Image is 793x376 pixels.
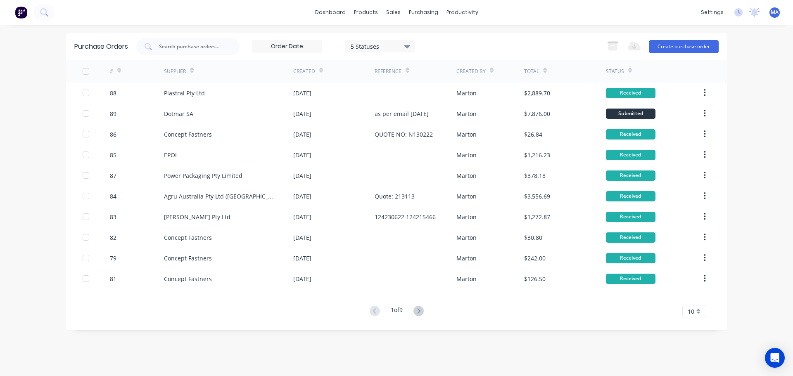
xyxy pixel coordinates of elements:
[606,150,655,160] div: Received
[350,6,382,19] div: products
[606,68,624,75] div: Status
[293,274,311,283] div: [DATE]
[293,130,311,139] div: [DATE]
[524,68,539,75] div: Total
[293,68,315,75] div: Created
[293,213,311,221] div: [DATE]
[606,170,655,181] div: Received
[110,151,116,159] div: 85
[456,89,477,97] div: Marton
[524,89,550,97] div: $2,889.70
[293,233,311,242] div: [DATE]
[524,213,550,221] div: $1,272.87
[606,212,655,222] div: Received
[606,109,655,119] div: Submitted
[164,151,178,159] div: EPOL
[688,307,694,316] span: 10
[351,42,410,50] div: 5 Statuses
[442,6,482,19] div: productivity
[110,192,116,201] div: 84
[765,348,785,368] div: Open Intercom Messenger
[456,192,477,201] div: Marton
[524,171,546,180] div: $378.18
[606,191,655,201] div: Received
[524,274,546,283] div: $126.50
[311,6,350,19] a: dashboard
[606,274,655,284] div: Received
[456,130,477,139] div: Marton
[771,9,779,16] span: MA
[456,68,486,75] div: Created By
[164,130,212,139] div: Concept Fastners
[293,254,311,262] div: [DATE]
[405,6,442,19] div: purchasing
[293,151,311,159] div: [DATE]
[164,192,277,201] div: Agru Australia Pty Ltd ([GEOGRAPHIC_DATA])
[110,109,116,118] div: 89
[456,254,477,262] div: Marton
[293,109,311,118] div: [DATE]
[697,6,728,19] div: settings
[164,233,212,242] div: Concept Fastners
[110,68,113,75] div: #
[164,213,230,221] div: [PERSON_NAME] Pty Ltd
[524,151,550,159] div: $1,216.23
[110,171,116,180] div: 87
[110,274,116,283] div: 81
[375,213,436,221] div: 124230622 124215466
[164,274,212,283] div: Concept Fastners
[15,6,27,19] img: Factory
[606,253,655,263] div: Received
[375,130,433,139] div: QUOTE NO: N130222
[252,40,322,53] input: Order Date
[456,274,477,283] div: Marton
[375,192,415,201] div: Quote: 213113
[164,171,242,180] div: Power Packaging Pty Limited
[606,129,655,140] div: Received
[164,68,186,75] div: Supplier
[164,89,205,97] div: Plastral Pty Ltd
[375,68,401,75] div: Reference
[606,88,655,98] div: Received
[524,254,546,262] div: $242.00
[524,130,542,139] div: $26.84
[74,42,128,52] div: Purchase Orders
[606,232,655,243] div: Received
[110,130,116,139] div: 86
[293,192,311,201] div: [DATE]
[456,109,477,118] div: Marton
[158,43,227,51] input: Search purchase orders...
[375,109,429,118] div: as per email [DATE]
[110,254,116,262] div: 79
[524,109,550,118] div: $7,876.00
[391,305,403,317] div: 1 of 9
[110,89,116,97] div: 88
[293,171,311,180] div: [DATE]
[456,171,477,180] div: Marton
[649,40,719,53] button: Create purchase order
[524,233,542,242] div: $30.80
[524,192,550,201] div: $3,556.69
[456,233,477,242] div: Marton
[456,151,477,159] div: Marton
[164,254,212,262] div: Concept Fastners
[110,213,116,221] div: 83
[293,89,311,97] div: [DATE]
[456,213,477,221] div: Marton
[110,233,116,242] div: 82
[382,6,405,19] div: sales
[164,109,193,118] div: Dotmar SA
